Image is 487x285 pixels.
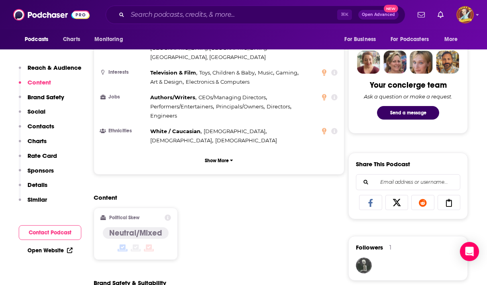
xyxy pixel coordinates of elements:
[258,69,273,76] span: Music
[128,8,337,21] input: Search podcasts, credits, & more...
[258,68,274,77] span: ,
[19,64,81,79] button: Reach & Audience
[370,80,447,90] div: Your concierge team
[339,32,386,47] button: open menu
[204,128,265,134] span: [DEMOGRAPHIC_DATA]
[456,6,474,24] button: Show profile menu
[100,128,147,134] h3: Ethnicities
[27,196,47,203] p: Similar
[19,108,45,122] button: Social
[215,137,277,143] span: [DEMOGRAPHIC_DATA]
[150,79,183,85] span: Art & Design
[456,6,474,24] span: Logged in as JimCummingspod
[100,153,338,168] button: Show More
[19,152,57,167] button: Rate Card
[150,68,197,77] span: ,
[13,7,90,22] img: Podchaser - Follow, Share and Rate Podcasts
[205,158,229,163] p: Show More
[27,64,81,71] p: Reach & Audience
[344,34,376,45] span: For Business
[150,127,202,136] span: ,
[267,103,290,110] span: Directors
[356,257,372,273] img: NarukoDelgado
[436,51,459,74] img: Jon Profile
[216,102,265,111] span: ,
[27,181,47,189] p: Details
[356,160,410,168] h3: Share This Podcast
[389,244,391,251] div: 1
[19,225,81,240] button: Contact Podcast
[385,195,408,210] a: Share on X/Twitter
[434,8,447,22] a: Show notifications dropdown
[27,79,51,86] p: Content
[19,181,47,196] button: Details
[27,247,73,254] a: Open Website
[27,167,54,174] p: Sponsors
[100,70,147,75] h3: Interests
[216,103,263,110] span: Principals/Owners
[150,128,200,134] span: White / Caucasian
[109,228,162,238] h4: Neutral/Mixed
[19,167,54,181] button: Sponsors
[276,69,297,76] span: Gaming
[411,195,434,210] a: Share on Reddit
[444,34,458,45] span: More
[362,13,395,17] span: Open Advanced
[94,34,123,45] span: Monitoring
[150,54,266,60] span: [GEOGRAPHIC_DATA], [GEOGRAPHIC_DATA]
[19,196,47,210] button: Similar
[150,102,214,111] span: ,
[276,68,298,77] span: ,
[150,45,266,51] span: [GEOGRAPHIC_DATA], [GEOGRAPHIC_DATA]
[19,32,59,47] button: open menu
[27,152,57,159] p: Rate Card
[357,51,380,74] img: Sydney Profile
[150,94,195,100] span: Authors/Writers
[150,136,213,145] span: ,
[363,175,454,190] input: Email address or username...
[364,93,452,100] div: Ask a question or make a request.
[439,32,468,47] button: open menu
[19,93,64,108] button: Brand Safety
[267,102,291,111] span: ,
[63,34,80,45] span: Charts
[377,106,439,120] button: Send a message
[94,194,338,201] h2: Content
[456,6,474,24] img: User Profile
[385,32,440,47] button: open menu
[356,244,383,251] span: Followers
[150,112,177,119] span: Engineers
[27,108,45,115] p: Social
[358,10,399,20] button: Open AdvancedNew
[100,94,147,100] h3: Jobs
[204,127,267,136] span: ,
[150,137,212,143] span: [DEMOGRAPHIC_DATA]
[58,32,85,47] a: Charts
[27,93,64,101] p: Brand Safety
[25,34,48,45] span: Podcasts
[198,93,267,102] span: ,
[438,195,461,210] a: Copy Link
[27,137,47,145] p: Charts
[356,174,460,190] div: Search followers
[391,34,429,45] span: For Podcasters
[27,122,54,130] p: Contacts
[109,215,139,220] h2: Political Skew
[337,10,352,20] span: ⌘ K
[150,77,184,86] span: ,
[198,94,266,100] span: CEOs/Managing Directors
[199,68,256,77] span: ,
[186,79,249,85] span: Electronics & Computers
[19,137,47,152] button: Charts
[383,51,406,74] img: Barbara Profile
[460,242,479,261] div: Open Intercom Messenger
[150,93,196,102] span: ,
[19,122,54,137] button: Contacts
[384,5,398,12] span: New
[89,32,133,47] button: open menu
[410,51,433,74] img: Jules Profile
[106,6,405,24] div: Search podcasts, credits, & more...
[359,195,382,210] a: Share on Facebook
